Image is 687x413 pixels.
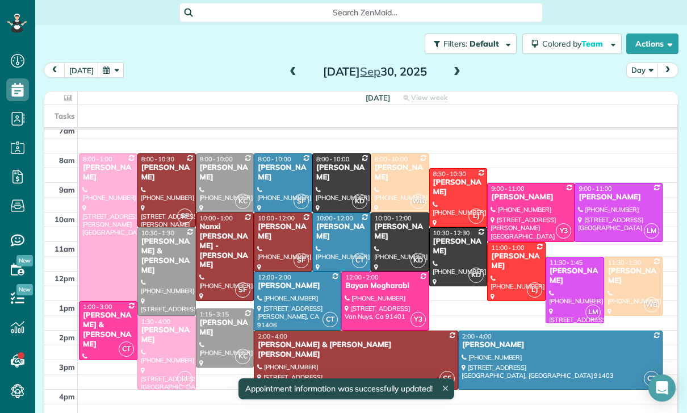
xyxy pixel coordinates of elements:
[55,274,75,283] span: 12pm
[316,222,367,241] div: [PERSON_NAME]
[141,163,192,182] div: [PERSON_NAME]
[119,341,134,357] span: CT
[462,340,659,350] div: [PERSON_NAME]
[644,371,659,386] span: CT
[82,311,134,349] div: [PERSON_NAME] & [PERSON_NAME]
[648,374,676,402] div: Open Intercom Messenger
[44,62,65,78] button: prev
[626,62,658,78] button: Day
[177,371,192,386] span: LI
[238,378,454,399] div: Appointment information was successfully updated!
[419,34,517,54] a: Filters: Default
[410,253,426,268] span: KD
[200,310,229,318] span: 1:15 - 3:15
[578,193,659,202] div: [PERSON_NAME]
[411,93,447,102] span: View week
[360,64,380,78] span: Sep
[352,194,367,209] span: KD
[304,65,446,78] h2: [DATE] 30, 2025
[425,34,517,54] button: Filters: Default
[443,39,467,49] span: Filters:
[200,155,233,163] span: 8:00 - 10:00
[64,62,99,78] button: [DATE]
[177,208,192,224] span: SF
[626,34,678,54] button: Actions
[235,282,250,298] span: SF
[257,163,309,182] div: [PERSON_NAME]
[235,349,250,364] span: KC
[257,281,338,291] div: [PERSON_NAME]
[345,281,425,291] div: Bayan Mogharabi
[199,222,251,270] div: Nanxi [PERSON_NAME] - [PERSON_NAME]
[585,304,601,320] span: LM
[82,163,134,182] div: [PERSON_NAME]
[366,93,390,102] span: [DATE]
[375,155,408,163] span: 8:00 - 10:00
[199,163,251,182] div: [PERSON_NAME]
[316,163,367,182] div: [PERSON_NAME]
[141,155,174,163] span: 8:00 - 10:30
[581,39,605,49] span: Team
[439,371,455,386] span: SF
[59,156,75,165] span: 8am
[83,303,112,311] span: 1:00 - 3:00
[433,178,484,197] div: [PERSON_NAME]
[549,266,601,286] div: [PERSON_NAME]
[16,255,33,266] span: New
[352,253,367,268] span: CT
[257,222,309,241] div: [PERSON_NAME]
[55,244,75,253] span: 11am
[433,237,484,256] div: [PERSON_NAME]
[141,326,192,345] div: [PERSON_NAME]
[258,332,287,340] span: 2:00 - 4:00
[550,258,583,266] span: 11:30 - 1:45
[258,214,295,222] span: 10:00 - 12:00
[374,163,426,182] div: [PERSON_NAME]
[59,362,75,372] span: 3pm
[294,253,309,268] span: SF
[258,273,291,281] span: 12:00 - 2:00
[316,155,349,163] span: 8:00 - 10:00
[491,244,524,252] span: 11:00 - 1:00
[141,237,192,276] div: [PERSON_NAME] & [PERSON_NAME]
[556,223,571,239] span: Y3
[468,208,484,224] span: LJ
[258,155,291,163] span: 8:00 - 10:00
[59,303,75,312] span: 1pm
[294,194,309,209] span: SF
[433,229,470,237] span: 10:30 - 12:30
[345,273,378,281] span: 12:00 - 2:00
[235,194,250,209] span: KC
[83,155,112,163] span: 8:00 - 1:00
[608,266,659,286] div: [PERSON_NAME]
[410,312,426,327] span: Y3
[257,340,455,360] div: [PERSON_NAME] & [PERSON_NAME] [PERSON_NAME]
[59,185,75,194] span: 9am
[644,223,659,239] span: LM
[59,392,75,401] span: 4pm
[59,126,75,135] span: 7am
[491,185,524,193] span: 9:00 - 11:00
[468,268,484,283] span: KD
[462,332,492,340] span: 2:00 - 4:00
[522,34,622,54] button: Colored byTeam
[55,215,75,224] span: 10am
[16,284,33,295] span: New
[491,193,571,202] div: [PERSON_NAME]
[141,229,174,237] span: 10:30 - 1:30
[141,318,171,326] span: 1:30 - 4:00
[433,170,466,178] span: 8:30 - 10:30
[200,214,233,222] span: 10:00 - 1:00
[375,214,412,222] span: 10:00 - 12:00
[470,39,500,49] span: Default
[410,194,426,209] span: WB
[579,185,611,193] span: 9:00 - 11:00
[644,297,659,312] span: WB
[316,214,353,222] span: 10:00 - 12:00
[374,222,426,241] div: [PERSON_NAME]
[527,282,542,298] span: LJ
[491,252,542,271] div: [PERSON_NAME]
[608,258,641,266] span: 11:30 - 1:30
[59,333,75,342] span: 2pm
[55,111,75,120] span: Tasks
